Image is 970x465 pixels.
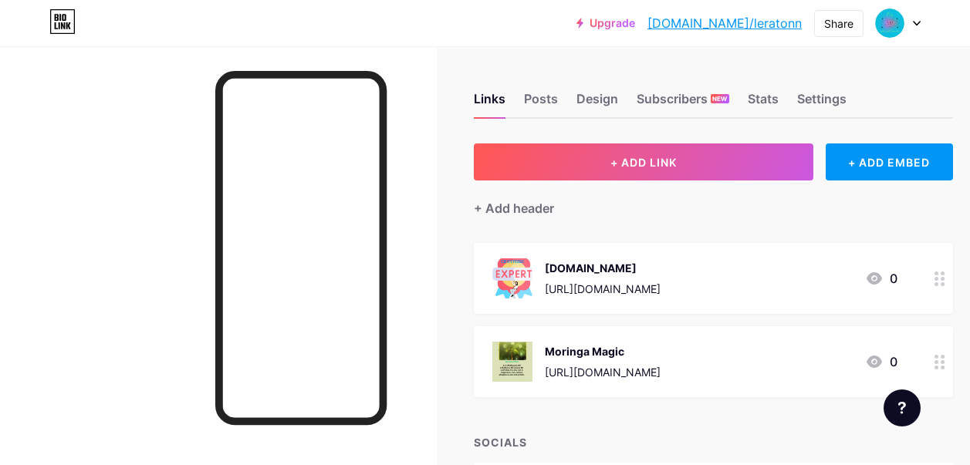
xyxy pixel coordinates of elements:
div: Moringa Magic [545,343,661,359]
div: Links [474,89,505,117]
div: 0 [865,269,897,288]
a: Upgrade [576,17,635,29]
img: Moringa Magic [492,342,532,382]
div: Settings [797,89,847,117]
img: Syststem.io [492,258,532,298]
div: Stats [748,89,779,117]
div: + ADD EMBED [826,143,953,180]
div: + Add header [474,199,554,217]
div: Posts [524,89,558,117]
div: SOCIALS [474,434,953,450]
div: [URL][DOMAIN_NAME] [545,364,661,380]
a: [DOMAIN_NAME]/leratonn [647,14,802,32]
div: Share [824,15,853,32]
div: [DOMAIN_NAME] [545,260,661,276]
div: Subscribers [637,89,729,117]
div: Design [576,89,618,117]
div: 0 [865,352,897,371]
img: Lerato Nnene [875,8,904,38]
button: + ADD LINK [474,143,813,180]
span: + ADD LINK [610,156,677,169]
div: [URL][DOMAIN_NAME] [545,281,661,297]
span: NEW [712,94,727,103]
